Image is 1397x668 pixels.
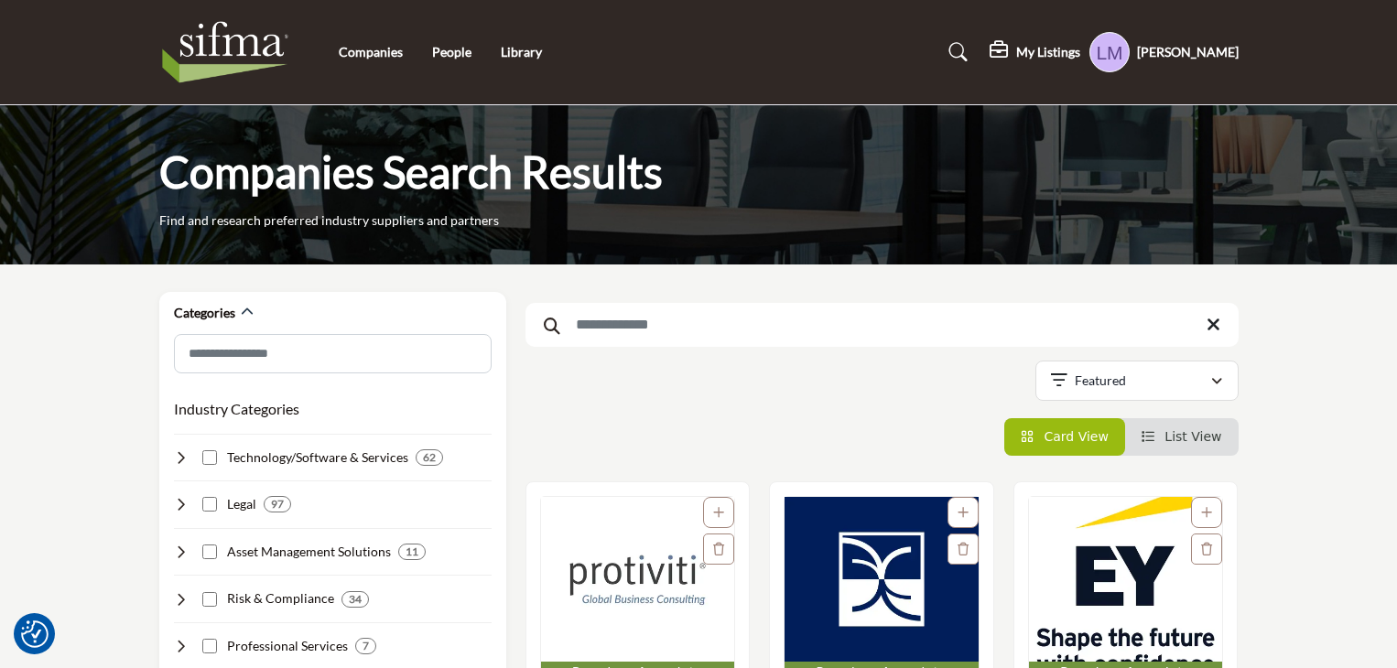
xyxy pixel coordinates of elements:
[159,211,499,230] p: Find and research preferred industry suppliers and partners
[525,303,1239,347] input: Search Keyword
[713,505,724,520] a: Add To List
[1125,418,1239,456] li: List View
[174,334,492,373] input: Search Category
[159,144,663,200] h1: Companies Search Results
[541,497,735,662] img: Protiviti
[432,44,471,59] a: People
[202,450,217,465] input: Select Technology/Software & Services checkbox
[406,545,418,558] b: 11
[174,398,299,420] button: Industry Categories
[958,505,969,520] a: Add To List
[1137,43,1239,61] h5: [PERSON_NAME]
[349,593,362,606] b: 34
[363,640,369,652] b: 7
[398,544,426,560] div: 11 Results For Asset Management Solutions
[341,591,369,608] div: 34 Results For Risk & Compliance
[174,304,235,322] h2: Categories
[339,44,403,59] a: Companies
[501,44,542,59] a: Library
[423,451,436,464] b: 62
[931,38,980,67] a: Search
[227,543,391,561] h4: Asset Management Solutions: Offering investment strategies, portfolio management, and performance...
[1016,44,1080,60] h5: My Listings
[355,638,376,654] div: 7 Results For Professional Services
[1029,497,1223,662] img: Ernst & Young LLP
[1035,361,1239,401] button: Featured
[202,544,217,559] input: Select Asset Management Solutions checkbox
[264,496,291,512] div: 97 Results For Legal
[1089,32,1130,72] button: Show hide supplier dropdown
[785,497,979,662] img: Broadridge Financial Solutions, Inc.
[1004,418,1125,456] li: Card View
[416,449,443,466] div: 62 Results For Technology/Software & Services
[1075,372,1126,390] p: Featured
[1044,429,1108,444] span: Card View
[202,497,217,512] input: Select Legal checkbox
[202,592,217,607] input: Select Risk & Compliance checkbox
[1021,429,1109,444] a: View Card
[990,41,1080,63] div: My Listings
[227,495,256,513] h4: Legal: Providing legal advice, compliance support, and litigation services to securities industry...
[1164,429,1221,444] span: List View
[227,637,348,655] h4: Professional Services: Delivering staffing, training, and outsourcing services to support securit...
[271,498,284,511] b: 97
[159,16,301,89] img: Site Logo
[1201,505,1212,520] a: Add To List
[227,589,334,608] h4: Risk & Compliance: Helping securities industry firms manage risk, ensure compliance, and prevent ...
[227,448,408,467] h4: Technology/Software & Services: Developing and implementing technology solutions to support secur...
[21,620,49,648] button: Consent Preferences
[21,620,49,648] img: Revisit consent button
[1142,429,1222,444] a: View List
[202,639,217,653] input: Select Professional Services checkbox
